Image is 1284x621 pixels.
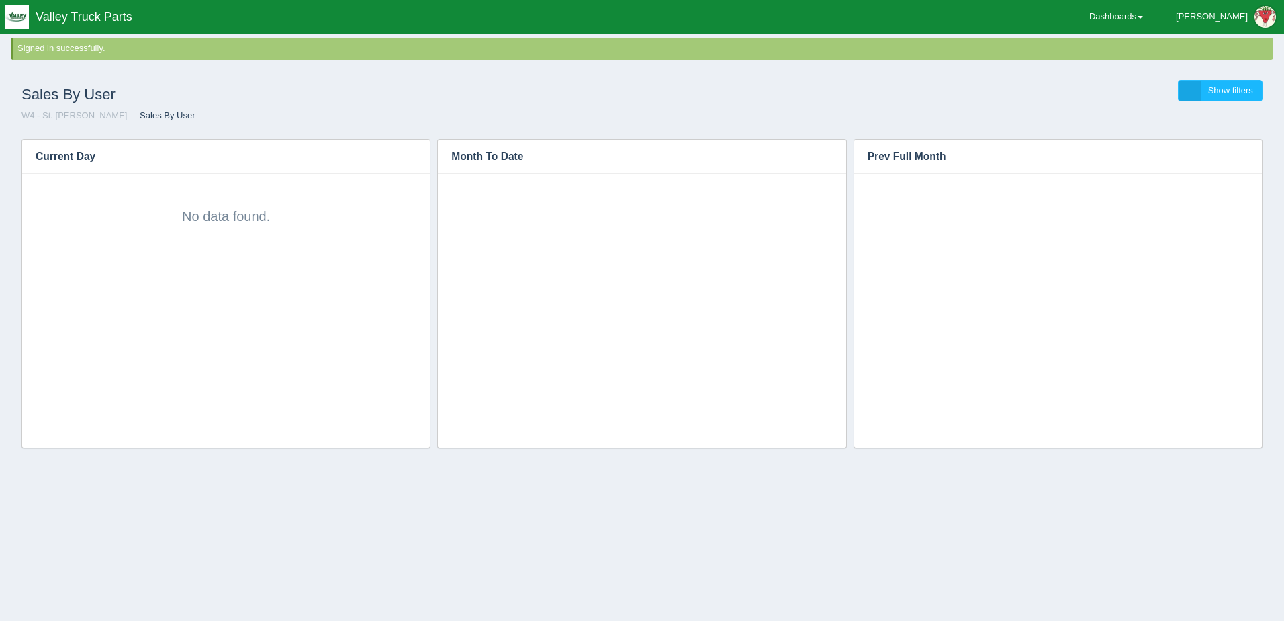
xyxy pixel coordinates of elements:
[17,42,1271,55] div: Signed in successfully.
[21,110,127,120] a: W4 - St. [PERSON_NAME]
[36,187,416,226] div: No data found.
[1176,3,1248,30] div: [PERSON_NAME]
[21,80,642,110] h1: Sales By User
[22,140,389,173] h3: Current Day
[1208,85,1253,95] span: Show filters
[854,140,1242,173] h3: Prev Full Month
[130,110,195,122] li: Sales By User
[438,140,825,173] h3: Month To Date
[36,10,132,24] span: Valley Truck Parts
[1254,6,1276,28] img: Profile Picture
[1178,80,1263,102] a: Show filters
[5,5,29,29] img: q1blfpkbivjhsugxdrfq.png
